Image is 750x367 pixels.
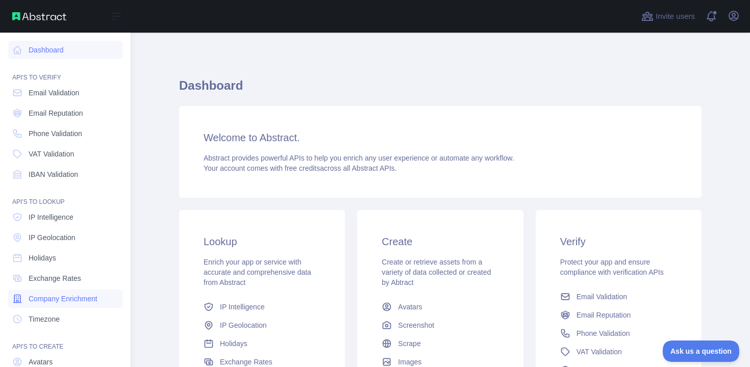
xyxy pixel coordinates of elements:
[29,108,83,118] span: Email Reputation
[577,328,630,338] span: Phone Validation
[8,124,122,143] a: Phone Validation
[220,320,267,330] span: IP Geolocation
[12,12,66,20] img: Abstract API
[8,186,122,206] div: API'S TO LOOKUP
[8,249,122,267] a: Holidays
[29,294,97,304] span: Company Enrichment
[556,324,681,343] a: Phone Validation
[204,130,677,145] h3: Welcome to Abstract.
[29,314,60,324] span: Timezone
[199,316,324,334] a: IP Geolocation
[8,104,122,122] a: Email Reputation
[656,11,695,22] span: Invite users
[285,164,320,172] span: free credits
[8,165,122,183] a: IBAN Validation
[8,290,122,308] a: Company Enrichment
[556,306,681,324] a: Email Reputation
[29,169,78,179] span: IBAN Validation
[560,234,677,249] h3: Verify
[577,347,622,357] span: VAT Validation
[398,338,420,349] span: Scrape
[29,357,53,367] span: Avatars
[577,292,627,302] span: Email Validation
[220,338,247,349] span: Holidays
[8,269,122,287] a: Exchange Rates
[29,273,81,283] span: Exchange Rates
[179,77,702,102] h1: Dashboard
[382,234,498,249] h3: Create
[8,228,122,247] a: IP Geolocation
[382,258,491,286] span: Create or retrieve assets from a variety of data collected or created by Abtract
[378,334,503,353] a: Scrape
[8,84,122,102] a: Email Validation
[556,287,681,306] a: Email Validation
[577,310,631,320] span: Email Reputation
[8,61,122,82] div: API'S TO VERIFY
[29,128,82,139] span: Phone Validation
[204,154,514,162] span: Abstract provides powerful APIs to help you enrich any user experience or automate any workflow.
[29,149,74,159] span: VAT Validation
[204,234,320,249] h3: Lookup
[663,340,740,362] iframe: Toggle Customer Support
[29,212,73,222] span: IP Intelligence
[8,310,122,328] a: Timezone
[220,357,272,367] span: Exchange Rates
[199,298,324,316] a: IP Intelligence
[378,316,503,334] a: Screenshot
[204,258,311,286] span: Enrich your app or service with accurate and comprehensive data from Abstract
[29,253,56,263] span: Holidays
[556,343,681,361] a: VAT Validation
[398,357,421,367] span: Images
[398,320,434,330] span: Screenshot
[8,330,122,351] div: API'S TO CREATE
[378,298,503,316] a: Avatars
[8,145,122,163] a: VAT Validation
[560,258,664,276] span: Protect your app and ensure compliance with verification APIs
[29,88,79,98] span: Email Validation
[639,8,697,24] button: Invite users
[8,208,122,226] a: IP Intelligence
[8,41,122,59] a: Dashboard
[199,334,324,353] a: Holidays
[398,302,422,312] span: Avatars
[204,164,396,172] span: Your account comes with across all Abstract APIs.
[220,302,265,312] span: IP Intelligence
[29,232,76,243] span: IP Geolocation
